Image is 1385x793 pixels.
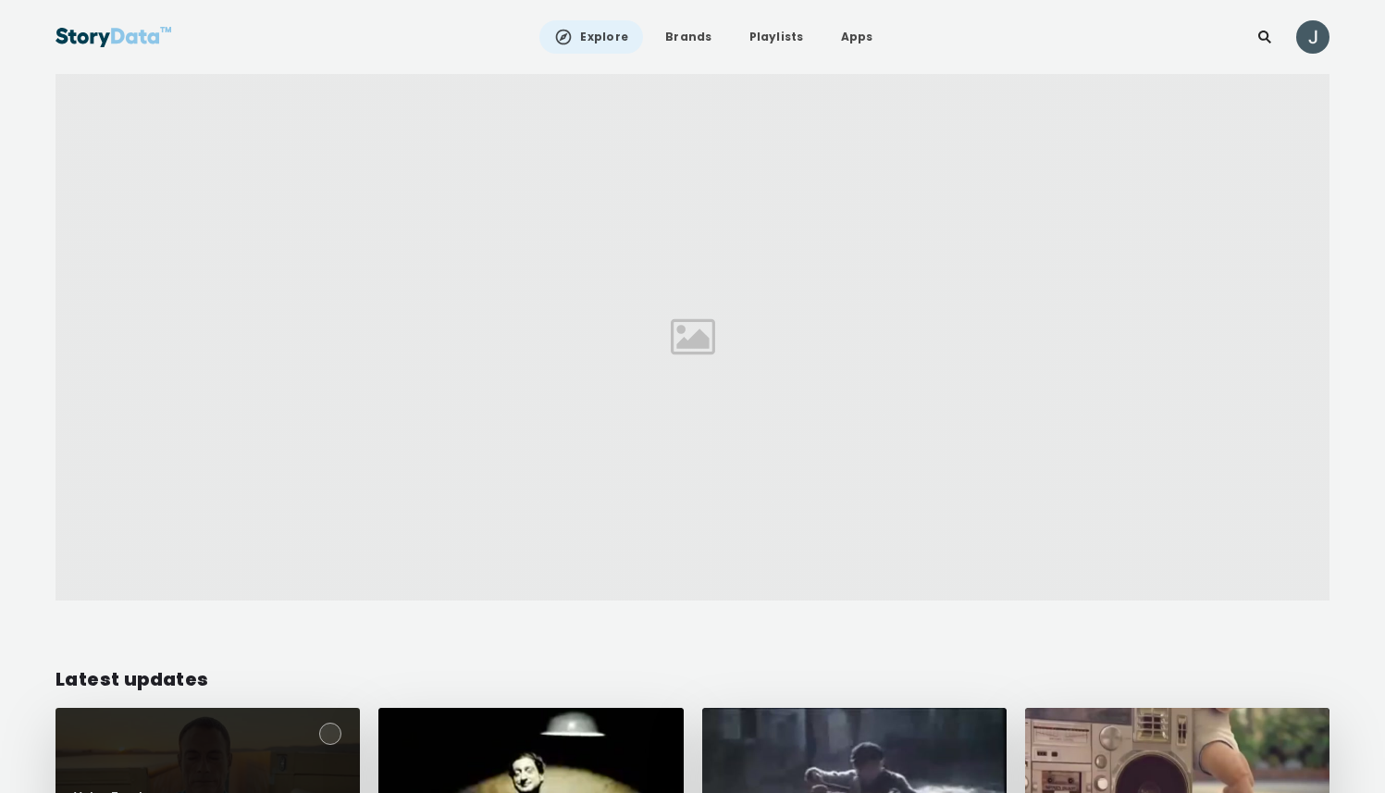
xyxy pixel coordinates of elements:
a: Playlists [735,20,819,54]
a: Explore [539,20,643,54]
a: Brands [650,20,726,54]
a: Apps [826,20,888,54]
img: ACg8ocL4n2a6OBrbNl1cRdhqILMM1PVwDnCTNMmuJZ_RnCAKJCOm-A=s96-c [1296,20,1329,54]
img: StoryData Logo [56,20,172,54]
div: Latest updates [56,665,1329,693]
